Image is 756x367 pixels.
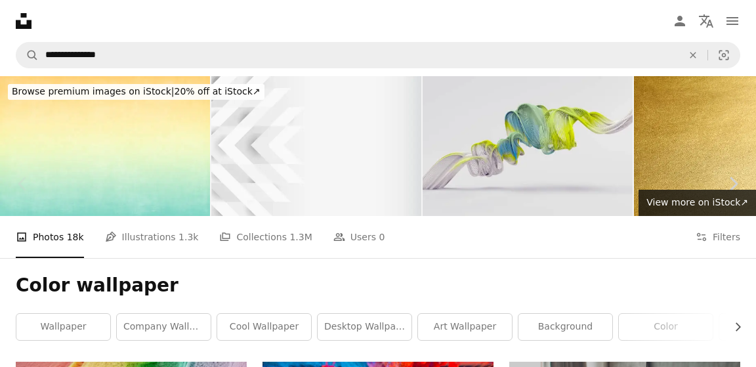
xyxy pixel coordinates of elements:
button: scroll list to the right [726,314,740,340]
span: 20% off at iStock ↗ [12,86,261,97]
button: Visual search [708,43,740,68]
button: Language [693,8,719,34]
a: Users 0 [333,216,385,258]
span: 0 [379,230,385,244]
form: Find visuals sitewide [16,42,740,68]
button: Menu [719,8,745,34]
img: Abstract wavy object [423,76,633,216]
span: Browse premium images on iStock | [12,86,174,97]
a: company wallpaper [117,314,211,340]
a: Next [710,121,756,247]
a: Home — Unsplash [16,13,31,29]
a: Log in / Sign up [667,8,693,34]
a: color [619,314,713,340]
span: 1.3M [289,230,312,244]
a: art wallpaper [418,314,512,340]
h1: Color wallpaper [16,274,740,297]
span: View more on iStock ↗ [646,197,748,207]
button: Filters [696,216,740,258]
a: background [518,314,612,340]
a: Collections 1.3M [219,216,312,258]
a: Illustrations 1.3k [105,216,199,258]
a: cool wallpaper [217,314,311,340]
a: View more on iStock↗ [639,190,756,216]
button: Search Unsplash [16,43,39,68]
a: desktop wallpaper [318,314,411,340]
span: 1.3k [178,230,198,244]
a: wallpaper [16,314,110,340]
img: Abstract Background [211,76,421,216]
button: Clear [679,43,707,68]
